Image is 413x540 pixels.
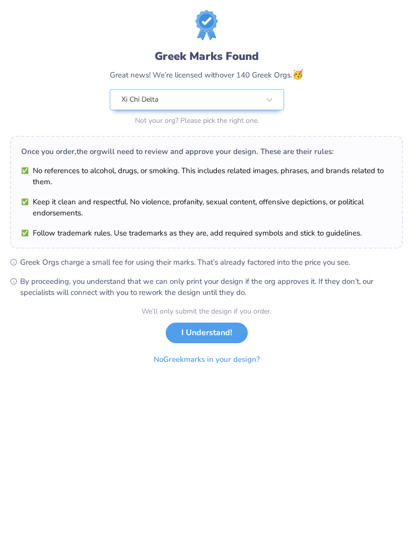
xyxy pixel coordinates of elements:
div: We’ll only submit the design if you order. [142,306,271,317]
img: license-marks-badge.png [195,10,218,40]
button: I Understand! [166,323,248,343]
span: Greek Orgs charge a small fee for using their marks. That’s already factored into the price you see. [20,257,403,268]
div: Greek Marks Found [110,48,303,64]
span: By proceeding, you understand that we can only print your design if the org approves it. If they ... [20,276,403,298]
div: Great news! We’re licensed with over 140 Greek Orgs. [110,68,303,82]
div: Not your org? Please pick the right one. [110,115,284,126]
li: No references to alcohol, drugs, or smoking. This includes related images, phrases, and brands re... [21,165,392,187]
div: Once you order, the org will need to review and approve your design. These are their rules: [21,146,392,157]
button: NoGreekmarks in your design? [145,349,268,370]
li: Follow trademark rules. Use trademarks as they are, add required symbols and stick to guidelines. [21,227,392,239]
li: Keep it clean and respectful. No violence, profanity, sexual content, offensive depictions, or po... [21,196,392,218]
span: 🥳 [292,68,303,81]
